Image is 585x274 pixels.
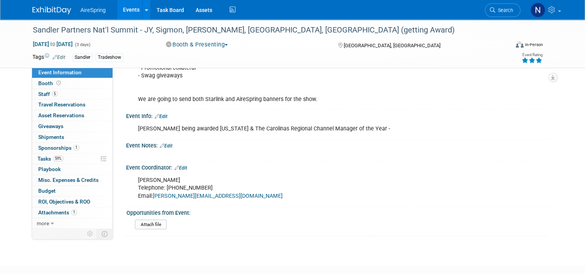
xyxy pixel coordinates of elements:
span: ROI, Objectives & ROO [38,199,90,205]
a: Playbook [32,164,113,175]
img: Format-Inperson.png [516,41,524,48]
a: Tasks59% [32,154,113,164]
span: Booth [38,80,62,86]
div: [PERSON_NAME] Telephone: [PHONE_NUMBER] Email: [133,173,470,204]
span: Booth not reserved yet [55,80,62,86]
div: Event Info: [126,110,553,120]
td: Toggle Event Tabs [97,229,113,239]
a: Misc. Expenses & Credits [32,175,113,185]
a: ROI, Objectives & ROO [32,197,113,207]
span: Travel Reservations [38,101,85,108]
a: Travel Reservations [32,99,113,110]
span: Asset Reservations [38,112,84,118]
a: Edit [160,143,172,149]
a: Asset Reservations [32,110,113,121]
a: Staff5 [32,89,113,99]
div: Event Notes: [126,140,553,150]
a: Search [485,3,520,17]
span: Budget [38,188,56,194]
span: Giveaways [38,123,63,129]
a: Booth [32,78,113,89]
img: ExhibitDay [32,7,71,14]
a: Edit [155,114,167,119]
a: Attachments1 [32,207,113,218]
a: Giveaways [32,121,113,132]
div: [PERSON_NAME] being awarded [US_STATE] & The Carolinas Regional Channel Manager of the Year - [133,121,470,137]
div: Event Coordinator: [126,162,553,172]
div: Opportunities from Event: [126,207,549,217]
div: Event Rating [522,53,542,57]
span: Search [495,7,513,13]
span: more [37,220,49,226]
span: to [49,41,56,47]
a: Budget [32,186,113,196]
span: [DATE] [DATE] [32,41,73,48]
a: more [32,218,113,229]
td: Tags [32,53,65,62]
span: 59% [53,156,63,161]
span: Playbook [38,166,61,172]
span: AireSpring [80,7,106,13]
a: [PERSON_NAME][EMAIL_ADDRESS][DOMAIN_NAME] [153,193,283,199]
span: Misc. Expenses & Credits [38,177,99,183]
div: Sandler [72,53,93,62]
img: Natalie Pyron [530,3,545,17]
span: Tasks [38,156,63,162]
div: Event Format [467,40,543,52]
span: Shipments [38,134,64,140]
span: Sponsorships [38,145,79,151]
span: [GEOGRAPHIC_DATA], [GEOGRAPHIC_DATA] [344,43,440,48]
a: Event Information [32,67,113,78]
div: Sandler Partners Nat'l Summit - JY, Sigmon, [PERSON_NAME], [GEOGRAPHIC_DATA], [GEOGRAPHIC_DATA] (... [30,23,500,37]
div: Tradeshow [96,53,123,62]
a: Edit [53,55,65,60]
div: In-Person [525,42,543,48]
td: Personalize Event Tab Strip [84,229,97,239]
span: Event Information [38,69,82,75]
a: Edit [174,165,187,171]
span: (3 days) [74,42,90,47]
span: Attachments [38,209,77,216]
span: 1 [73,145,79,151]
span: 1 [71,209,77,215]
button: Booth & Presenting [163,41,231,49]
span: Staff [38,91,58,97]
a: Sponsorships1 [32,143,113,153]
span: 5 [52,91,58,97]
a: Shipments [32,132,113,142]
